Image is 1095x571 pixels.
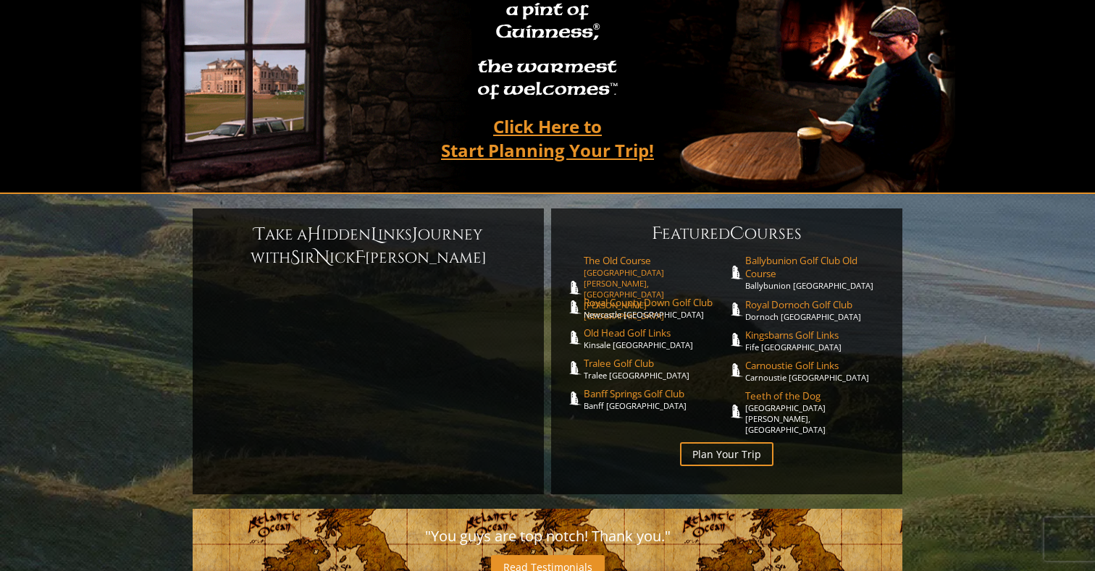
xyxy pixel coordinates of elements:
a: Click Here toStart Planning Your Trip! [427,109,668,167]
a: Kingsbarns Golf LinksFife [GEOGRAPHIC_DATA] [745,329,889,352]
a: Plan Your Trip [680,442,773,466]
a: The Old Course[GEOGRAPHIC_DATA][PERSON_NAME], [GEOGRAPHIC_DATA][PERSON_NAME] [GEOGRAPHIC_DATA] [584,254,727,321]
span: H [307,223,322,246]
span: T [254,223,265,246]
span: L [371,223,378,246]
span: Carnoustie Golf Links [745,359,889,372]
a: Tralee Golf ClubTralee [GEOGRAPHIC_DATA] [584,357,727,381]
span: S [290,246,300,269]
a: Royal County Down Golf ClubNewcastle [GEOGRAPHIC_DATA] [584,296,727,320]
span: Royal County Down Golf Club [584,296,727,309]
span: F [355,246,365,269]
a: Teeth of the Dog[GEOGRAPHIC_DATA][PERSON_NAME], [GEOGRAPHIC_DATA] [745,389,889,435]
span: J [412,223,418,246]
a: Banff Springs Golf ClubBanff [GEOGRAPHIC_DATA] [584,387,727,411]
span: Old Head Golf Links [584,326,727,339]
p: "You guys are top notch! Thank you." [207,523,888,549]
span: F [652,222,662,245]
span: Royal Dornoch Golf Club [745,298,889,311]
h6: eatured ourses [566,222,888,245]
h6: ake a idden inks ourney with ir ick [PERSON_NAME] [207,223,529,269]
span: The Old Course [584,254,727,267]
span: C [730,222,744,245]
span: Teeth of the Dog [745,389,889,402]
a: Carnoustie Golf LinksCarnoustie [GEOGRAPHIC_DATA] [745,359,889,383]
a: Old Head Golf LinksKinsale [GEOGRAPHIC_DATA] [584,326,727,350]
a: Royal Dornoch Golf ClubDornoch [GEOGRAPHIC_DATA] [745,298,889,322]
span: Ballybunion Golf Club Old Course [745,254,889,280]
span: Banff Springs Golf Club [584,387,727,400]
span: Tralee Golf Club [584,357,727,370]
span: N [315,246,330,269]
span: Kingsbarns Golf Links [745,329,889,342]
a: Ballybunion Golf Club Old CourseBallybunion [GEOGRAPHIC_DATA] [745,254,889,291]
